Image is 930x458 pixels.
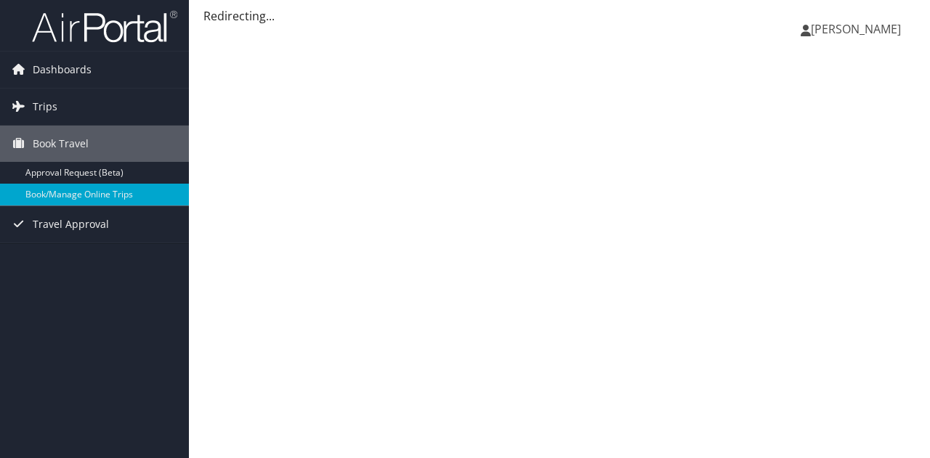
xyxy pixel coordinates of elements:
span: Dashboards [33,52,92,88]
span: Travel Approval [33,206,109,242]
a: [PERSON_NAME] [801,7,915,51]
img: airportal-logo.png [32,9,177,44]
span: Book Travel [33,126,89,162]
div: Redirecting... [203,7,915,25]
span: [PERSON_NAME] [811,21,901,37]
span: Trips [33,89,57,125]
